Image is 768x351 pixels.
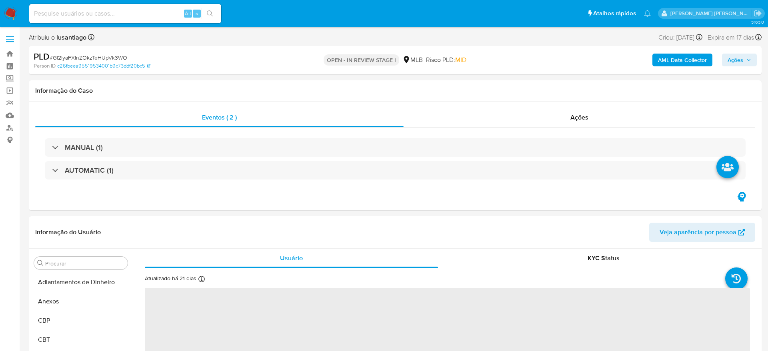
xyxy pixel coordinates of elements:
h1: Informação do Usuário [35,228,101,236]
div: MANUAL (1) [45,138,746,157]
span: MID [455,55,466,64]
span: Expira em 17 dias [708,33,754,42]
h3: AUTOMATIC (1) [65,166,114,175]
button: CBT [31,330,131,349]
span: Ações [728,54,743,66]
span: Atribuiu o [29,33,86,42]
input: Procurar [45,260,124,267]
p: OPEN - IN REVIEW STAGE I [324,54,399,66]
a: Sair [754,9,762,18]
span: - [704,32,706,43]
b: lusantiago [55,33,86,42]
a: Notificações [644,10,651,17]
h1: Informação do Caso [35,87,755,95]
h3: MANUAL (1) [65,143,103,152]
span: Veja aparência por pessoa [660,223,736,242]
button: AML Data Collector [652,54,712,66]
button: Adiantamentos de Dinheiro [31,273,131,292]
input: Pesquise usuários ou casos... [29,8,221,19]
b: AML Data Collector [658,54,707,66]
div: Criou: [DATE] [658,32,702,43]
p: Atualizado há 21 dias [145,275,196,282]
b: PLD [34,50,50,63]
button: CBP [31,311,131,330]
button: Ações [722,54,757,66]
span: Risco PLD: [426,56,466,64]
span: # Gl2lyaFXInZOkzTeHUpVk3WO [50,54,127,62]
span: Atalhos rápidos [593,9,636,18]
p: lucas.santiago@mercadolivre.com [670,10,751,17]
button: Anexos [31,292,131,311]
button: Veja aparência por pessoa [649,223,755,242]
span: Usuário [280,253,303,263]
button: Procurar [37,260,44,266]
span: Ações [570,113,588,122]
b: Person ID [34,62,56,70]
span: Eventos ( 2 ) [202,113,237,122]
div: AUTOMATIC (1) [45,161,746,179]
button: search-icon [202,8,218,19]
a: c26fbeea95519534001b9c73ddf20bc5 [57,62,150,70]
span: KYC Status [588,253,620,263]
span: s [196,10,198,17]
span: Alt [185,10,191,17]
div: MLB [402,56,423,64]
